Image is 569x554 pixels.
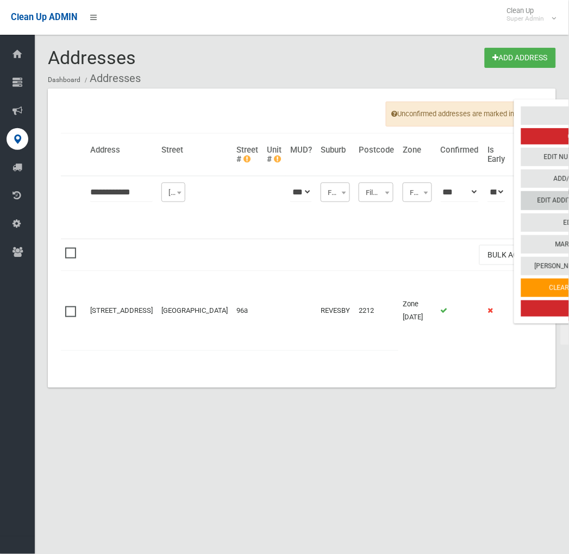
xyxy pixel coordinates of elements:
[354,271,398,350] td: 2212
[507,15,545,23] small: Super Admin
[290,146,312,155] h4: MUD?
[267,146,282,163] h4: Unit #
[359,146,394,155] h4: Postcode
[48,47,136,68] span: Addresses
[321,146,350,155] h4: Suburb
[403,182,432,202] span: Filter Zone
[321,182,350,202] span: Filter Suburb
[316,271,354,350] td: REVESBY
[90,306,153,314] a: [STREET_ADDRESS]
[236,146,258,163] h4: Street #
[90,146,153,155] h4: Address
[161,182,185,202] span: Filter Street
[398,271,436,350] td: Zone [DATE]
[479,245,552,265] button: Bulk Actions
[157,271,232,350] td: [GEOGRAPHIC_DATA]
[82,68,141,89] li: Addresses
[403,146,432,155] h4: Zone
[359,182,393,202] span: Filter Postcode
[485,48,556,68] a: Add Address
[164,185,183,200] span: Filter Street
[323,185,347,200] span: Filter Suburb
[161,146,228,155] h4: Street
[510,271,557,350] td: 2
[11,12,77,22] span: Clean Up ADMIN
[405,185,429,200] span: Filter Zone
[48,76,80,84] a: Dashboard
[386,102,543,127] span: Unconfirmed addresses are marked in yellow.
[502,7,555,23] span: Clean Up
[232,271,262,350] td: 96a
[361,185,391,200] span: Filter Postcode
[441,146,479,155] h4: Confirmed
[487,146,505,163] h4: Is Early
